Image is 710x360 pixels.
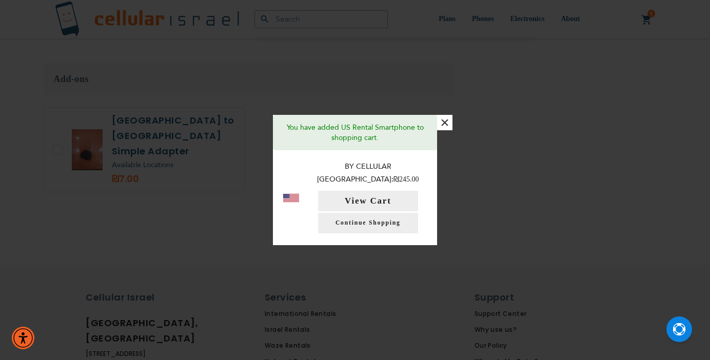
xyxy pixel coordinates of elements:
[393,175,419,183] span: ₪245.00
[318,191,418,211] button: View Cart
[437,115,452,130] button: ×
[309,161,427,186] p: By Cellular [GEOGRAPHIC_DATA]:
[281,123,429,143] p: You have added US Rental Smartphone to shopping cart.
[12,327,34,349] div: Accessibility Menu
[318,213,418,233] a: Continue Shopping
